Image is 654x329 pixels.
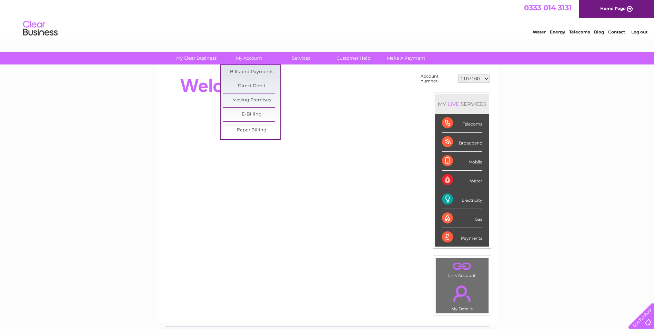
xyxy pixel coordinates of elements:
[442,171,482,190] div: Water
[164,4,490,33] div: Clear Business is a trading name of Verastar Limited (registered in [GEOGRAPHIC_DATA] No. 3667643...
[23,18,58,39] img: logo.png
[442,152,482,171] div: Mobile
[435,258,489,280] td: Link Account
[220,52,277,64] a: My Account
[446,101,461,107] div: LIVE
[524,3,572,12] a: 0333 014 3131
[223,123,280,137] a: Paper Billing
[442,209,482,228] div: Gas
[550,29,565,34] a: Energy
[223,79,280,93] a: Direct Debit
[442,133,482,152] div: Broadband
[442,190,482,209] div: Electricity
[442,114,482,133] div: Telecoms
[419,72,456,85] td: Account number
[437,281,487,306] a: .
[223,93,280,107] a: Moving Premises
[223,108,280,121] a: E-Billing
[631,29,647,34] a: Log out
[533,29,546,34] a: Water
[378,52,434,64] a: Make A Payment
[435,94,489,114] div: MY SERVICES
[325,52,382,64] a: Customer Help
[608,29,625,34] a: Contact
[168,52,225,64] a: My Clear Business
[273,52,330,64] a: Services
[569,29,590,34] a: Telecoms
[437,260,487,272] a: .
[435,280,489,313] td: My Details
[442,228,482,247] div: Payments
[223,65,280,79] a: Bills and Payments
[594,29,604,34] a: Blog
